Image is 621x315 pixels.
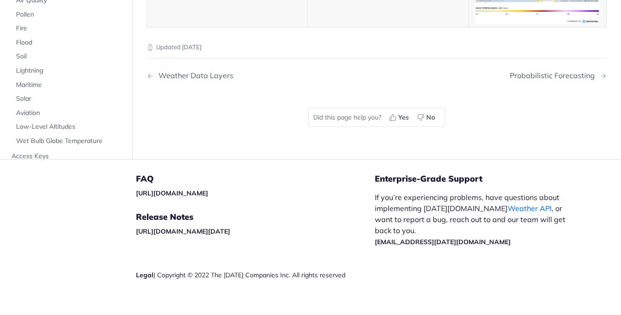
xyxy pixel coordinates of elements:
[136,173,375,184] h5: FAQ
[136,212,375,223] h5: Release Notes
[375,238,511,246] a: [EMAIL_ADDRESS][DATE][DOMAIN_NAME]
[16,66,123,75] span: Lightning
[11,78,125,92] a: Maritime
[147,62,607,89] nav: Pagination Controls
[16,94,123,103] span: Solar
[510,71,599,80] div: Probabilistic Forecasting
[136,270,375,280] div: | Copyright © 2022 The [DATE] Companies Inc. All rights reserved
[11,22,125,35] a: Fire
[11,152,123,161] span: Access Keys
[11,50,125,64] a: Soil
[154,71,233,80] div: Weather Data Layers
[11,134,125,148] a: Wet Bulb Globe Temperature
[147,43,607,52] p: Updated [DATE]
[16,80,123,90] span: Maritime
[398,113,409,122] span: Yes
[147,71,344,80] a: Previous Page: Weather Data Layers
[16,38,123,47] span: Flood
[16,52,123,62] span: Soil
[16,137,123,146] span: Wet Bulb Globe Temperature
[11,92,125,106] a: Solar
[11,8,125,22] a: Pollen
[11,120,125,134] a: Low-Level Altitudes
[375,192,575,247] p: If you’re experiencing problems, have questions about implementing [DATE][DOMAIN_NAME] , or want ...
[414,110,440,124] button: No
[426,113,435,122] span: No
[136,227,230,235] a: [URL][DOMAIN_NAME][DATE]
[136,189,208,197] a: [URL][DOMAIN_NAME]
[16,123,123,132] span: Low-Level Altitudes
[136,271,153,279] a: Legal
[11,36,125,50] a: Flood
[7,149,125,163] a: Access Keys
[16,10,123,19] span: Pollen
[510,71,607,80] a: Next Page: Probabilistic Forecasting
[375,173,590,184] h5: Enterprise-Grade Support
[16,24,123,33] span: Fire
[16,109,123,118] span: Aviation
[386,110,414,124] button: Yes
[508,204,552,213] a: Weather API
[11,64,125,78] a: Lightning
[11,106,125,120] a: Aviation
[308,108,445,127] div: Did this page help you?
